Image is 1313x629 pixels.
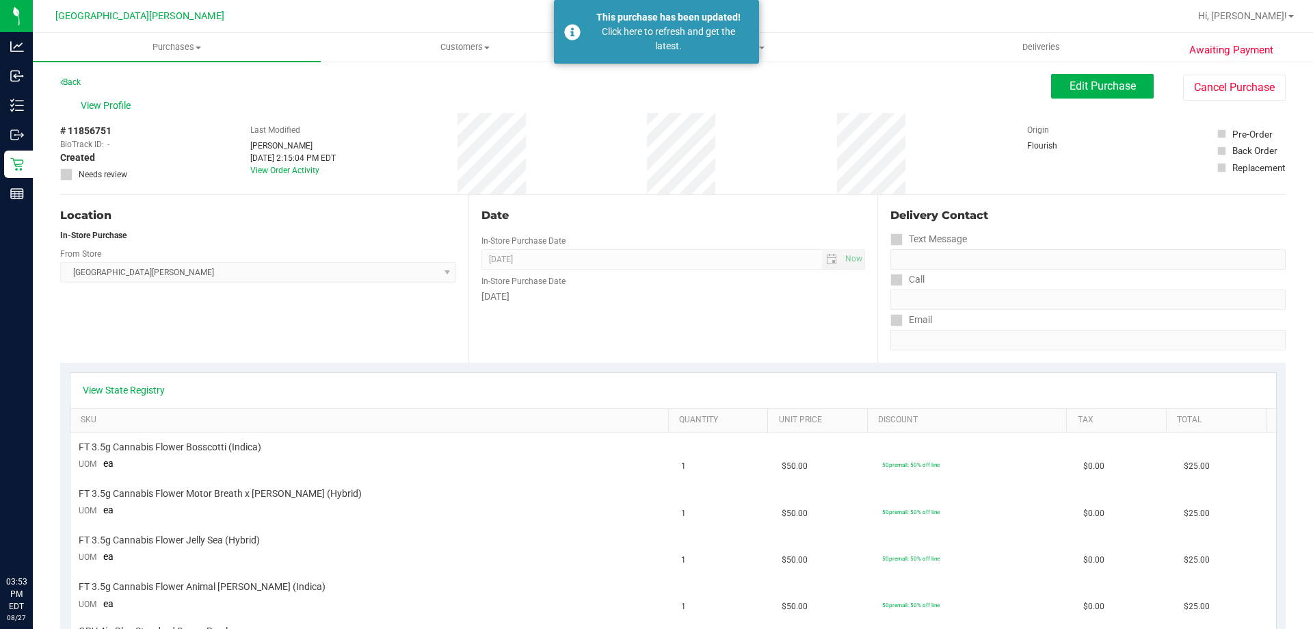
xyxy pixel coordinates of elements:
[60,124,111,138] span: # 11856751
[250,140,336,152] div: [PERSON_NAME]
[681,507,686,520] span: 1
[878,415,1061,426] a: Discount
[1184,460,1210,473] span: $25.00
[79,459,96,469] span: UOM
[588,25,749,53] div: Click here to refresh and get the latest.
[6,576,27,613] p: 03:53 PM EDT
[33,33,321,62] a: Purchases
[481,235,566,247] label: In-Store Purchase Date
[1232,144,1277,157] div: Back Order
[1232,127,1273,141] div: Pre-Order
[60,138,104,151] span: BioTrack ID:
[779,415,862,426] a: Unit Price
[1189,42,1273,58] span: Awaiting Payment
[782,507,808,520] span: $50.00
[681,554,686,567] span: 1
[6,613,27,623] p: 08/27
[60,248,101,260] label: From Store
[81,415,663,426] a: SKU
[103,458,114,469] span: ea
[250,166,319,175] a: View Order Activity
[1177,415,1260,426] a: Total
[103,551,114,562] span: ea
[10,128,24,142] inline-svg: Outbound
[79,506,96,515] span: UOM
[79,552,96,562] span: UOM
[103,598,114,609] span: ea
[1051,74,1154,99] button: Edit Purchase
[890,229,967,249] label: Text Message
[782,460,808,473] span: $50.00
[83,383,165,397] a: View State Registry
[1004,41,1078,53] span: Deliveries
[1184,554,1210,567] span: $25.00
[481,207,864,224] div: Date
[10,157,24,171] inline-svg: Retail
[107,138,109,151] span: -
[1083,507,1104,520] span: $0.00
[33,41,321,53] span: Purchases
[321,41,608,53] span: Customers
[1198,10,1287,21] span: Hi, [PERSON_NAME]!
[890,270,925,290] label: Call
[321,33,609,62] a: Customers
[681,460,686,473] span: 1
[10,99,24,112] inline-svg: Inventory
[14,519,55,561] iframe: Resource center
[60,151,95,165] span: Created
[882,602,940,608] span: 50premall: 50% off line
[79,168,127,181] span: Needs review
[782,554,808,567] span: $50.00
[897,33,1185,62] a: Deliveries
[60,77,81,87] a: Back
[1184,600,1210,613] span: $25.00
[890,207,1286,224] div: Delivery Contact
[79,441,261,454] span: FT 3.5g Cannabis Flower Bosscotti (Indica)
[890,310,932,330] label: Email
[1183,75,1286,101] button: Cancel Purchase
[81,99,135,113] span: View Profile
[1078,415,1161,426] a: Tax
[882,555,940,562] span: 50premall: 50% off line
[1232,161,1285,175] div: Replacement
[782,600,808,613] span: $50.00
[55,10,224,22] span: [GEOGRAPHIC_DATA][PERSON_NAME]
[10,69,24,83] inline-svg: Inbound
[79,534,260,547] span: FT 3.5g Cannabis Flower Jelly Sea (Hybrid)
[1070,79,1136,92] span: Edit Purchase
[890,249,1286,270] input: Format: (999) 999-9999
[60,207,456,224] div: Location
[1083,600,1104,613] span: $0.00
[882,509,940,515] span: 50premall: 50% off line
[10,187,24,201] inline-svg: Reports
[1083,460,1104,473] span: $0.00
[1184,507,1210,520] span: $25.00
[250,152,336,164] div: [DATE] 2:15:04 PM EDT
[250,124,300,136] label: Last Modified
[481,275,566,287] label: In-Store Purchase Date
[679,415,762,426] a: Quantity
[1083,554,1104,567] span: $0.00
[103,504,114,515] span: ea
[79,600,96,609] span: UOM
[60,231,127,240] strong: In-Store Purchase
[588,10,749,25] div: This purchase has been updated!
[681,600,686,613] span: 1
[10,40,24,53] inline-svg: Analytics
[79,580,326,593] span: FT 3.5g Cannabis Flower Animal [PERSON_NAME] (Indica)
[1027,140,1096,152] div: Flourish
[890,290,1286,310] input: Format: (999) 999-9999
[1027,124,1049,136] label: Origin
[481,290,864,304] div: [DATE]
[79,487,362,500] span: FT 3.5g Cannabis Flower Motor Breath x [PERSON_NAME] (Hybrid)
[882,461,940,468] span: 50premall: 50% off line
